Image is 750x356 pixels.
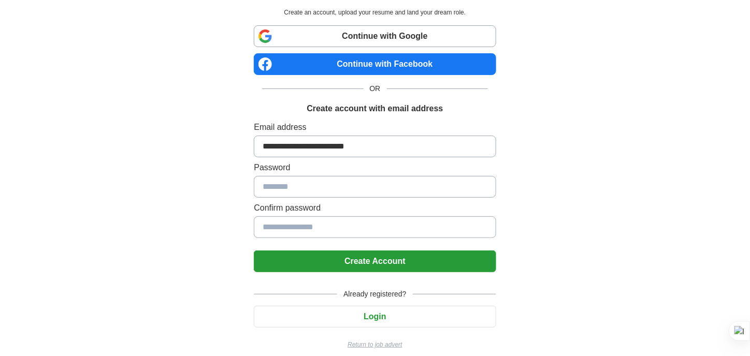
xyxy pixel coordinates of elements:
h1: Create account with email address [307,102,443,115]
a: Continue with Google [254,25,496,47]
label: Email address [254,121,496,133]
p: Create an account, upload your resume and land your dream role. [256,8,494,17]
a: Continue with Facebook [254,53,496,75]
a: Return to job advert [254,340,496,349]
button: Login [254,306,496,328]
span: Already registered? [337,289,412,300]
label: Confirm password [254,202,496,214]
a: Login [254,312,496,321]
label: Password [254,161,496,174]
button: Create Account [254,250,496,272]
span: OR [364,83,387,94]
